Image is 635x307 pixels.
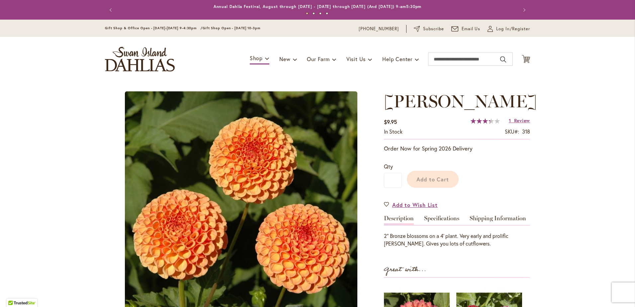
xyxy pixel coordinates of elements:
span: Gift Shop Open - [DATE] 10-3pm [203,26,260,30]
strong: SKU [505,128,519,135]
a: Shipping Information [470,215,526,225]
span: 1 [509,117,511,124]
p: 2" Bronze blossoms on a 4' plant. Very early and prolific [PERSON_NAME]. Gives you lots of cutflo... [384,232,530,248]
strong: Great with... [384,264,426,275]
span: Subscribe [423,26,444,32]
span: New [279,55,290,62]
span: Our Farm [307,55,329,62]
a: Subscribe [414,26,444,32]
p: Order Now for Spring 2026 Delivery [384,145,530,153]
span: Shop [250,54,263,61]
a: Add to Wish List [384,201,438,209]
span: Qty [384,163,393,170]
button: 4 of 4 [326,12,328,15]
a: [PHONE_NUMBER] [359,26,399,32]
span: Log In/Register [496,26,530,32]
span: Gift Shop & Office Open - [DATE]-[DATE] 9-4:30pm / [105,26,203,30]
span: $9.95 [384,118,397,125]
a: Specifications [424,215,459,225]
span: In stock [384,128,403,135]
a: store logo [105,47,175,71]
span: Review [514,117,530,124]
button: Next [517,3,530,17]
span: Email Us [462,26,481,32]
div: 67% [471,118,500,124]
span: Visit Us [346,55,366,62]
span: [PERSON_NAME] [384,91,537,112]
a: Description [384,215,414,225]
div: Availability [384,128,403,136]
a: Email Us [451,26,481,32]
button: 2 of 4 [313,12,315,15]
a: Annual Dahlia Festival, August through [DATE] - [DATE] through [DATE] (And [DATE]) 9-am5:30pm [214,4,422,9]
button: Previous [105,3,118,17]
a: 1 Review [509,117,530,124]
button: 3 of 4 [319,12,321,15]
div: Detailed Product Info [384,215,530,248]
a: Log In/Register [488,26,530,32]
button: 1 of 4 [306,12,308,15]
span: Help Center [382,55,412,62]
span: Add to Wish List [392,201,438,209]
div: 318 [522,128,530,136]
